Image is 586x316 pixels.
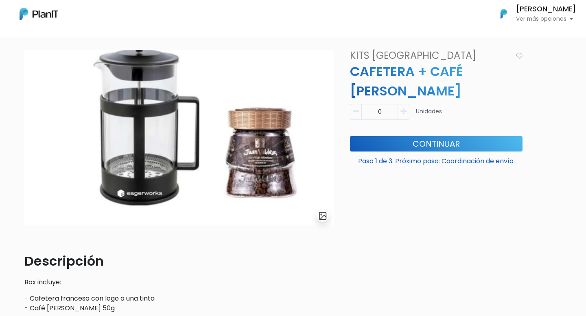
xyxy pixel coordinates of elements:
[516,53,523,59] img: heart_icon
[24,50,334,225] img: 63AE2317-F514-41F3-A209-2759B9902972.jpeg
[318,211,328,221] img: gallery-light
[24,294,334,313] p: - Cafetera francesa con logo a una tinta - Café [PERSON_NAME] 50g
[42,8,117,24] div: ¿Necesitás ayuda?
[490,3,576,24] button: PlanIt Logo [PERSON_NAME] Ver más opciones
[495,5,513,23] img: PlanIt Logo
[516,16,576,22] p: Ver más opciones
[350,153,523,166] p: Paso 1 de 3. Próximo paso: Coordinación de envío.
[416,107,442,123] p: Unidades
[24,251,334,271] p: Descripción
[20,8,58,20] img: PlanIt Logo
[516,6,576,13] h6: [PERSON_NAME]
[350,136,523,152] button: Continuar
[345,62,527,101] p: CAFETERA + CAFÉ [PERSON_NAME]
[24,277,334,287] p: Box incluye:
[345,50,512,62] h4: Kits [GEOGRAPHIC_DATA]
